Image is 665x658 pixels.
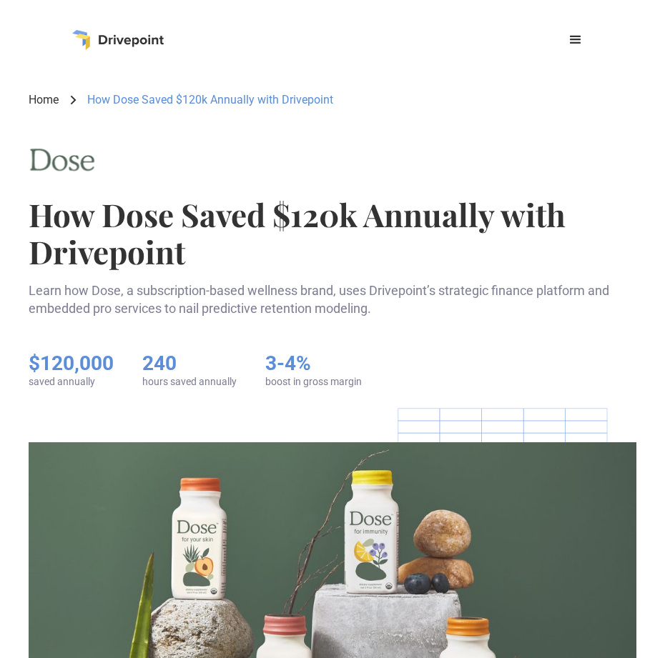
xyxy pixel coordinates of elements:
[29,281,636,317] p: Learn how Dose, a subscription-based wellness brand, uses Drivepoint’s strategic finance platform...
[87,92,333,108] div: How Dose Saved $120k Annually with Drivepoint
[72,30,164,50] a: home
[558,23,593,57] div: menu
[29,352,114,376] h5: $120,000
[265,376,362,388] div: boost in gross margin
[142,376,237,388] div: hours saved annually
[29,376,114,388] div: saved annually
[29,92,59,108] a: Home
[29,196,636,270] h1: How Dose Saved $120k Annually with Drivepoint
[265,352,362,376] h5: 3-4%
[142,352,237,376] h5: 240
